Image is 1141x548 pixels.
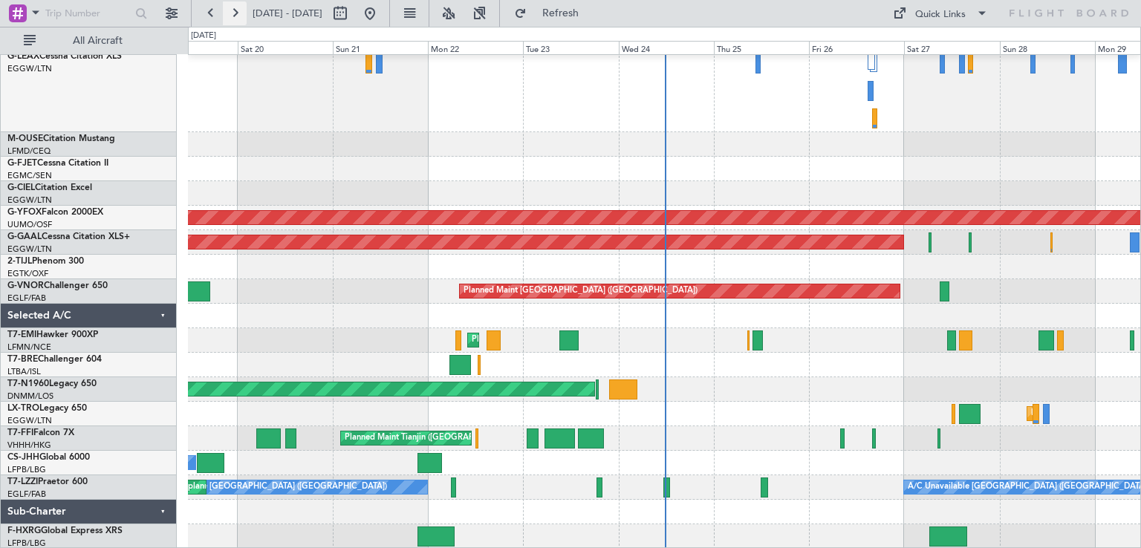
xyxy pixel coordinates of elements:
[253,7,322,20] span: [DATE] - [DATE]
[7,330,36,339] span: T7-EMI
[7,268,48,279] a: EGTK/OXF
[16,29,161,53] button: All Aircraft
[7,170,52,181] a: EGMC/SEN
[7,281,44,290] span: G-VNOR
[7,159,37,168] span: G-FJET
[7,379,49,388] span: T7-N1960
[7,366,41,377] a: LTBA/ISL
[7,232,42,241] span: G-GAAL
[7,183,92,192] a: G-CIELCitation Excel
[7,52,39,61] span: G-LEAX
[7,355,102,364] a: T7-BREChallenger 604
[7,428,33,437] span: T7-FFI
[7,379,97,388] a: T7-N1960Legacy 650
[333,41,428,54] div: Sun 21
[7,415,52,426] a: EGGW/LTN
[507,1,596,25] button: Refresh
[45,2,131,25] input: Trip Number
[809,41,904,54] div: Fri 26
[464,280,698,302] div: Planned Maint [GEOGRAPHIC_DATA] ([GEOGRAPHIC_DATA])
[7,342,51,353] a: LFMN/NCE
[7,134,43,143] span: M-OUSE
[191,30,216,42] div: [DATE]
[7,257,32,266] span: 2-TIJL
[7,489,46,500] a: EGLF/FAB
[7,477,88,486] a: T7-LZZIPraetor 600
[7,146,51,157] a: LFMD/CEQ
[428,41,523,54] div: Mon 22
[7,404,39,413] span: LX-TRO
[7,208,103,217] a: G-YFOXFalcon 2000EX
[7,526,123,535] a: F-HXRGGlobal Express XRS
[7,526,41,535] span: F-HXRG
[7,453,39,462] span: CS-JHH
[7,244,52,255] a: EGGW/LTN
[7,355,38,364] span: T7-BRE
[1000,41,1095,54] div: Sun 28
[7,330,98,339] a: T7-EMIHawker 900XP
[7,391,53,402] a: DNMM/LOS
[904,41,999,54] div: Sat 27
[345,427,518,449] div: Planned Maint Tianjin ([GEOGRAPHIC_DATA])
[7,219,52,230] a: UUMO/OSF
[7,134,115,143] a: M-OUSECitation Mustang
[523,41,618,54] div: Tue 23
[714,41,809,54] div: Thu 25
[7,281,108,290] a: G-VNORChallenger 650
[7,428,74,437] a: T7-FFIFalcon 7X
[238,41,333,54] div: Sat 20
[7,63,52,74] a: EGGW/LTN
[7,52,122,61] a: G-LEAXCessna Citation XLS
[7,232,130,241] a: G-GAALCessna Citation XLS+
[7,453,90,462] a: CS-JHHGlobal 6000
[7,159,108,168] a: G-FJETCessna Citation II
[472,329,614,351] div: Planned Maint [GEOGRAPHIC_DATA]
[7,183,35,192] span: G-CIEL
[7,464,46,475] a: LFPB/LBG
[7,440,51,451] a: VHHH/HKG
[39,36,157,46] span: All Aircraft
[142,41,237,54] div: Fri 19
[7,195,52,206] a: EGGW/LTN
[885,1,995,25] button: Quick Links
[7,404,87,413] a: LX-TROLegacy 650
[530,8,592,19] span: Refresh
[7,293,46,304] a: EGLF/FAB
[146,476,387,498] div: A/C Unavailable [GEOGRAPHIC_DATA] ([GEOGRAPHIC_DATA])
[619,41,714,54] div: Wed 24
[7,257,84,266] a: 2-TIJLPhenom 300
[7,477,38,486] span: T7-LZZI
[7,208,42,217] span: G-YFOX
[915,7,966,22] div: Quick Links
